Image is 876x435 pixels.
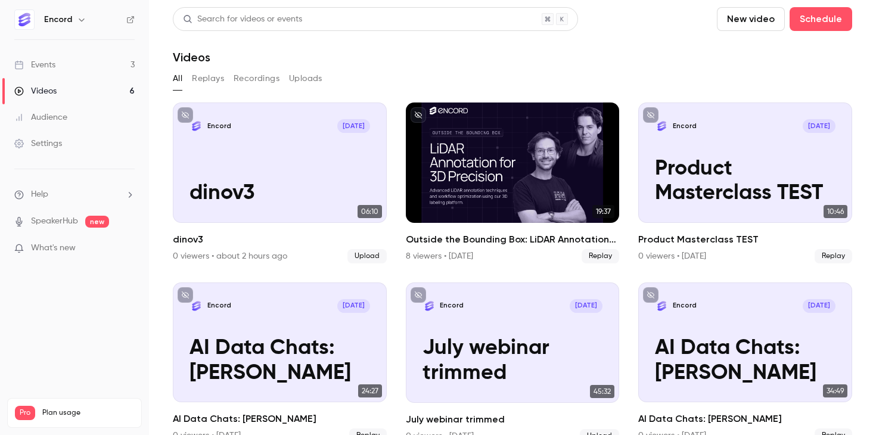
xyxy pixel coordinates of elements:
[423,299,436,313] img: July webinar trimmed
[423,336,603,386] p: July webinar trimmed
[289,69,322,88] button: Uploads
[592,205,614,218] span: 19:37
[673,122,697,131] p: Encord
[190,336,370,386] p: AI Data Chats: [PERSON_NAME]
[582,249,619,263] span: Replay
[173,50,210,64] h1: Videos
[590,385,614,398] span: 45:32
[824,205,847,218] span: 10:46
[638,102,852,263] a: Product Masterclass TESTEncord[DATE]Product Masterclass TEST10:46Product Masterclass TEST0 viewer...
[358,205,382,218] span: 06:10
[173,232,387,247] h2: dinov3
[815,249,852,263] span: Replay
[173,69,182,88] button: All
[638,232,852,247] h2: Product Masterclass TEST
[14,85,57,97] div: Videos
[643,107,658,123] button: unpublished
[85,216,109,228] span: new
[411,107,426,123] button: unpublished
[31,242,76,254] span: What's new
[14,59,55,71] div: Events
[823,384,847,397] span: 34:49
[15,10,34,29] img: Encord
[173,7,852,428] section: Videos
[655,299,669,313] img: AI Data Chats: Martine Wauben
[347,249,387,263] span: Upload
[803,299,835,313] span: [DATE]
[406,102,620,263] a: 19:37Outside the Bounding Box: LiDAR Annotation for 3D Precision8 viewers • [DATE]Replay
[717,7,785,31] button: New video
[183,13,302,26] div: Search for videos or events
[178,107,193,123] button: unpublished
[655,336,835,386] p: AI Data Chats: [PERSON_NAME]
[190,181,370,206] p: dinov3
[31,215,78,228] a: SpeakerHub
[406,232,620,247] h2: Outside the Bounding Box: LiDAR Annotation for 3D Precision
[406,102,620,263] li: Outside the Bounding Box: LiDAR Annotation for 3D Precision
[337,299,370,313] span: [DATE]
[638,250,706,262] div: 0 viewers • [DATE]
[673,301,697,310] p: Encord
[173,412,387,426] h2: AI Data Chats: [PERSON_NAME]
[173,102,387,263] li: dinov3
[190,299,203,313] img: AI Data Chats: Andrew Trask
[31,188,48,201] span: Help
[14,188,135,201] li: help-dropdown-opener
[192,69,224,88] button: Replays
[638,102,852,263] li: Product Masterclass TEST
[190,119,203,133] img: dinov3
[411,287,426,303] button: unpublished
[655,157,835,206] p: Product Masterclass TEST
[570,299,602,313] span: [DATE]
[14,138,62,150] div: Settings
[234,69,279,88] button: Recordings
[42,408,134,418] span: Plan usage
[207,122,231,131] p: Encord
[337,119,370,133] span: [DATE]
[44,14,72,26] h6: Encord
[207,301,231,310] p: Encord
[358,384,382,397] span: 24:27
[14,111,67,123] div: Audience
[173,250,287,262] div: 0 viewers • about 2 hours ago
[790,7,852,31] button: Schedule
[406,250,473,262] div: 8 viewers • [DATE]
[173,102,387,263] a: dinov3Encord[DATE]dinov306:10dinov30 viewers • about 2 hours agoUpload
[120,243,135,254] iframe: Noticeable Trigger
[638,412,852,426] h2: AI Data Chats: [PERSON_NAME]
[406,412,620,427] h2: July webinar trimmed
[803,119,835,133] span: [DATE]
[178,287,193,303] button: unpublished
[655,119,669,133] img: Product Masterclass TEST
[15,406,35,420] span: Pro
[440,301,464,310] p: Encord
[643,287,658,303] button: unpublished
